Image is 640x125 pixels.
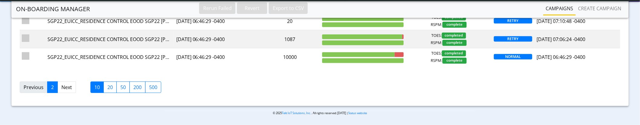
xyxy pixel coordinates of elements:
a: Status website [348,111,367,115]
a: On-Boarding Manager [16,3,90,15]
a: Previous [20,82,47,93]
label: 500 [145,82,161,93]
span: RETRY [494,18,533,24]
label: 50 [116,82,130,93]
span: TOES: [432,33,442,39]
td: 20 [260,12,320,30]
td: [DATE] 06:46:29 -0400 [174,12,260,30]
span: RSPM: [431,22,442,28]
span: RSPM: [431,58,442,64]
span: [DATE] 07:10:48 -0400 [537,18,586,24]
a: Create campaign [576,2,624,14]
label: 20 [103,82,117,93]
div: SGP22_EUICC_RESIDENCE CONTROL EOOD SGP22 [PHONE_NUMBER] [47,18,172,25]
td: 1087 [260,30,320,48]
p: © 2025 . All rights reserved.[DATE] | [165,111,475,115]
span: completed [442,33,466,39]
span: complete [442,58,467,64]
button: Revert [237,2,267,14]
span: [DATE] 07:06:24 -0400 [537,36,586,43]
td: [DATE] 06:46:29 -0400 [174,30,260,48]
a: Next [57,82,76,93]
span: NORMAL [494,54,533,59]
span: TOES: [432,50,442,56]
span: complete [442,22,467,28]
a: Telit IoT Solutions, Inc. [282,111,312,115]
span: completed [442,50,466,56]
a: Campaigns [544,2,576,14]
span: RETRY [494,36,533,42]
div: SGP22_EUICC_RESIDENCE CONTROL EOOD SGP22 [PHONE_NUMBER] [47,36,172,43]
a: 2 [47,82,58,93]
button: Export to CSV [269,2,308,14]
label: 200 [129,82,145,93]
span: RSPM: [431,40,442,46]
span: complete [442,40,467,46]
span: [DATE] 06:46:29 -0400 [537,54,586,60]
button: Rerun Failed [199,2,236,14]
td: 10000 [260,48,320,66]
label: 10 [90,82,104,93]
div: SGP22_EUICC_RESIDENCE CONTROL EOOD SGP22 [PHONE_NUMBER] [47,53,172,61]
td: [DATE] 06:46:29 -0400 [174,48,260,66]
